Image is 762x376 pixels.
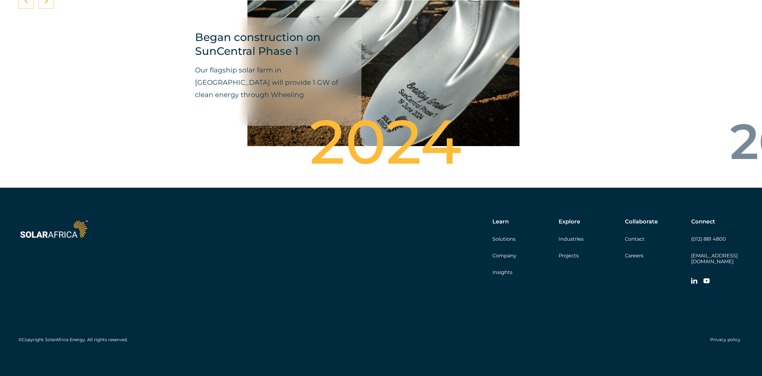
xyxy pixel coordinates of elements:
h5: Explore [559,219,580,225]
h5: Collaborate [625,219,658,225]
h5: Learn [492,219,509,225]
a: Insights [492,269,512,275]
a: Projects [559,253,579,259]
a: Careers [625,253,643,259]
a: Privacy policy [710,337,740,342]
a: (012) 881 4800 [691,236,726,242]
h5: ©Copyright SolarAfrica Energy. All rights reserved. [18,337,128,342]
div: 2024 [218,135,544,154]
h4: Began construction on SunCentral Phase 1 [195,30,343,58]
h5: Connect [691,219,715,225]
a: Company [492,253,516,259]
a: Industries [559,236,584,242]
p: Our flagship solar farm in [GEOGRAPHIC_DATA] will provide 1 GW of clean energy through Wheeling [195,64,343,101]
a: Solutions [492,236,515,242]
a: [EMAIL_ADDRESS][DOMAIN_NAME] [691,253,738,264]
a: Contact [625,236,645,242]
